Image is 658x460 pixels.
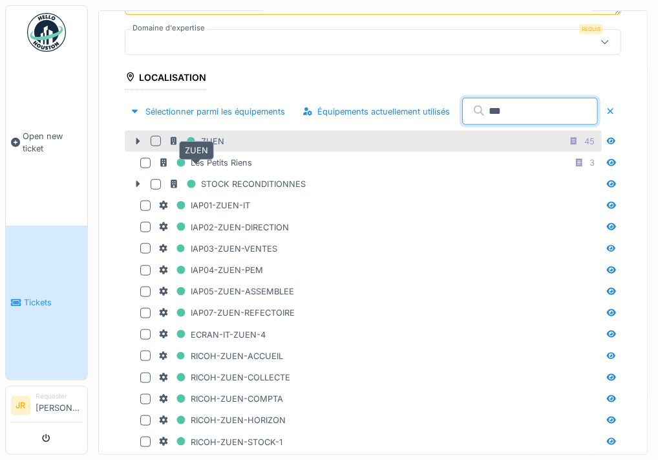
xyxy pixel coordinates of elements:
[130,23,207,34] label: Domaine d'expertise
[11,391,82,422] a: JR Requester[PERSON_NAME]
[23,130,82,155] span: Open new ticket
[158,434,282,450] div: RICOH-ZUEN-STOCK-1
[125,68,206,90] div: Localisation
[11,396,30,415] li: JR
[158,305,295,321] div: IAP07-ZUEN-REFECTOIRE
[158,327,266,343] div: ECRAN-IT-ZUEN-4
[297,103,456,120] div: Équipements actuellement utilisés
[36,391,82,401] div: Requester
[158,262,263,278] div: IAP04-ZUEN-PEM
[158,219,289,235] div: IAP02-ZUEN-DIRECTION
[584,135,595,148] div: 45
[27,13,66,52] img: Badge_color-CXgf-gQk.svg
[158,241,277,257] div: IAP03-ZUEN-VENTES
[36,391,82,419] li: [PERSON_NAME]
[158,155,252,171] div: Les Petits Riens
[158,369,290,386] div: RICOH-ZUEN-COLLECTE
[6,226,87,380] a: Tickets
[6,59,87,226] a: Open new ticket
[24,296,82,309] span: Tickets
[158,283,294,300] div: IAP05-ZUEN-ASSEMBLEE
[589,157,595,169] div: 3
[158,197,250,214] div: IAP01-ZUEN-IT
[158,391,283,407] div: RICOH-ZUEN-COMPTA
[579,24,603,34] div: Requis
[158,412,286,428] div: RICOH-ZUEN-HORIZON
[158,348,283,364] div: RICOH-ZUEN-ACCUEIL
[169,133,224,149] div: ZUEN
[179,141,214,160] div: ZUEN
[169,176,306,192] div: STOCK RECONDITIONNES
[125,103,290,120] div: Sélectionner parmi les équipements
